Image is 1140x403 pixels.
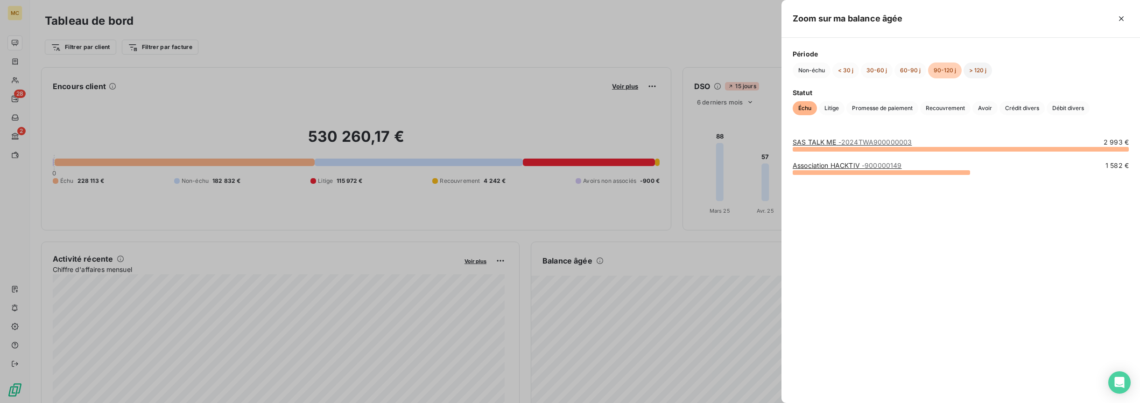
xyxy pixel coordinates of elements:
[1047,101,1090,115] button: Débit divers
[920,101,971,115] button: Recouvrement
[819,101,844,115] button: Litige
[793,101,817,115] button: Échu
[894,63,926,78] button: 60-90 j
[793,49,1129,59] span: Période
[999,101,1045,115] button: Crédit divers
[838,138,912,146] span: - 2024TWA900000003
[862,161,902,169] span: - 900000149
[793,88,1129,97] span: Statut
[861,63,893,78] button: 30-60 j
[964,63,992,78] button: > 120 j
[972,101,998,115] button: Avoir
[832,63,859,78] button: < 30 j
[928,63,962,78] button: 90-120 j
[793,63,830,78] button: Non-échu
[793,138,912,146] a: SAS TALK ME
[793,161,902,169] a: Association HACKTIV
[846,101,918,115] button: Promesse de paiement
[1104,138,1129,147] span: 2 993 €
[1108,371,1131,394] div: Open Intercom Messenger
[793,12,903,25] h5: Zoom sur ma balance âgée
[1105,161,1129,170] span: 1 582 €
